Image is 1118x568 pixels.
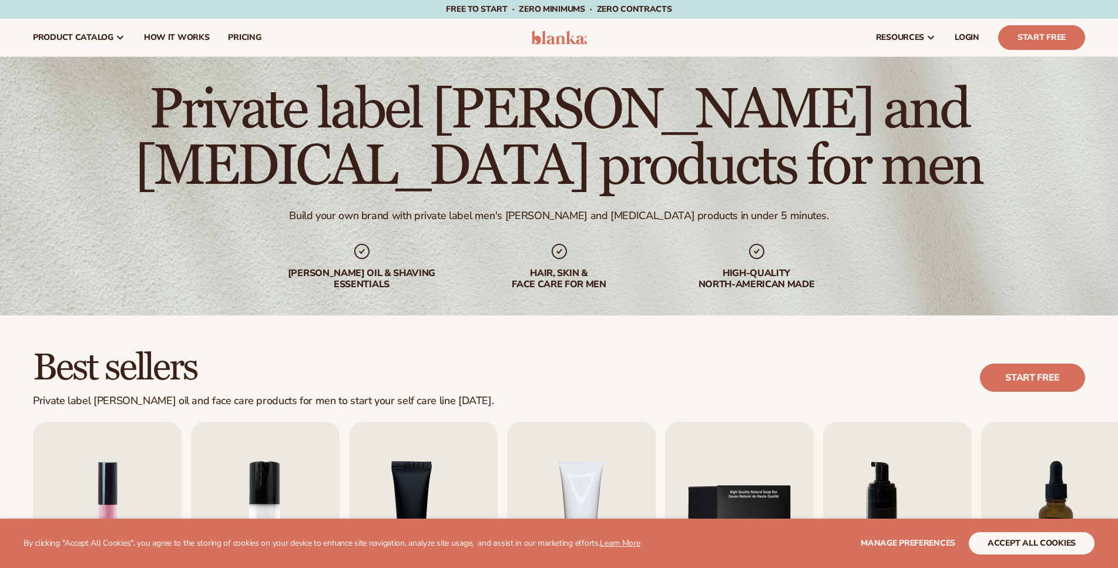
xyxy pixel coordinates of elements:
button: accept all cookies [969,532,1095,554]
a: Learn More [600,537,640,549]
a: resources [867,19,945,56]
span: Free to start · ZERO minimums · ZERO contracts [446,4,672,15]
img: logo [531,31,587,45]
a: product catalog [23,19,135,56]
div: Build your own brand with private label men's [PERSON_NAME] and [MEDICAL_DATA] products in under ... [289,209,828,223]
a: Start Free [998,25,1085,50]
div: hair, skin & face care for men [484,268,634,290]
a: LOGIN [945,19,989,56]
div: [PERSON_NAME] oil & shaving essentials [287,268,437,290]
h1: Private label [PERSON_NAME] and [MEDICAL_DATA] products for men [33,82,1085,195]
span: product catalog [33,33,113,42]
span: pricing [228,33,261,42]
span: How It Works [144,33,210,42]
div: High-quality North-american made [681,268,832,290]
a: How It Works [135,19,219,56]
button: Manage preferences [861,532,955,554]
h2: Best sellers [33,348,493,388]
div: Private label [PERSON_NAME] oil and face care products for men to start your self care line [DATE]. [33,395,493,408]
a: Start free [980,364,1085,392]
p: By clicking "Accept All Cookies", you agree to the storing of cookies on your device to enhance s... [23,539,640,549]
span: resources [876,33,924,42]
a: pricing [219,19,270,56]
span: LOGIN [955,33,979,42]
span: Manage preferences [861,537,955,549]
